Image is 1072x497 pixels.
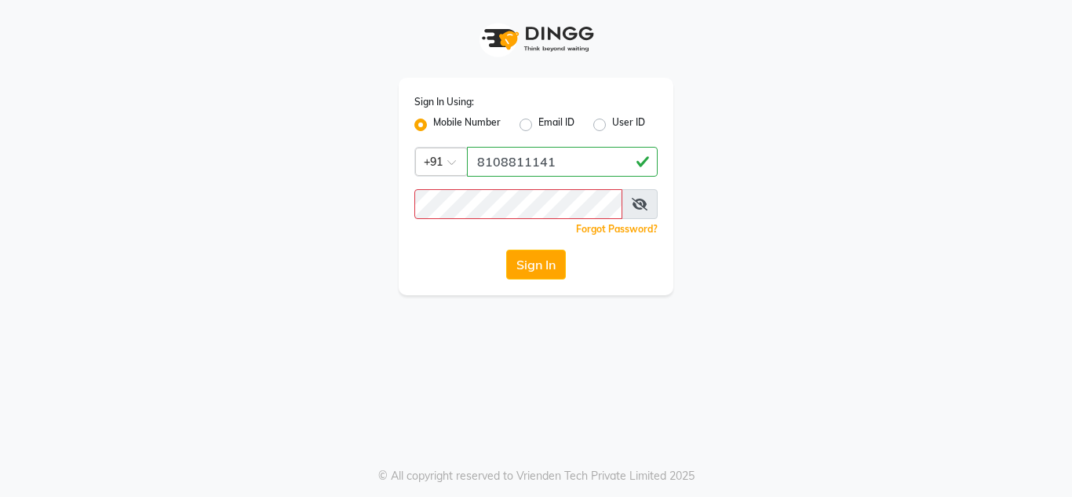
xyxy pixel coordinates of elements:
label: Sign In Using: [414,95,474,109]
label: Mobile Number [433,115,501,134]
input: Username [414,189,622,219]
img: logo1.svg [473,16,599,62]
input: Username [467,147,658,177]
button: Sign In [506,250,566,280]
label: User ID [612,115,645,134]
label: Email ID [538,115,574,134]
a: Forgot Password? [576,223,658,235]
